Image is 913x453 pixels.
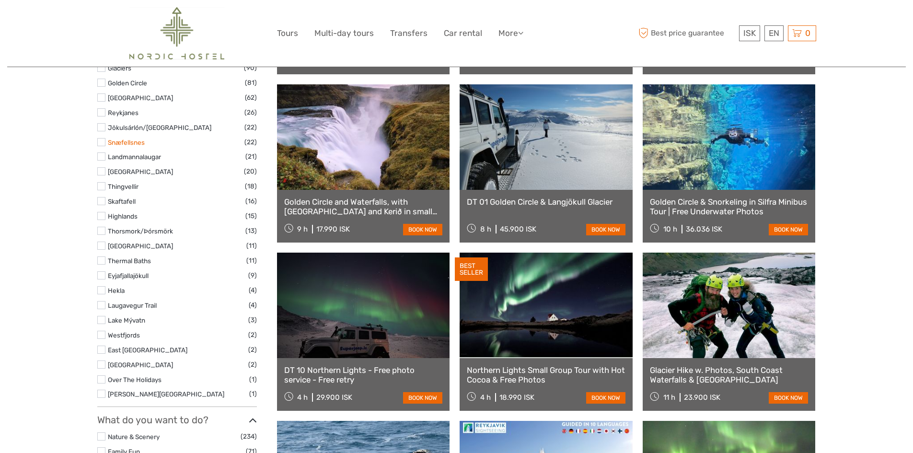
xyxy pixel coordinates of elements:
[110,15,122,26] button: Open LiveChat chat widget
[249,300,257,311] span: (4)
[316,393,352,402] div: 29.900 ISK
[108,390,224,398] a: [PERSON_NAME][GEOGRAPHIC_DATA]
[245,225,257,236] span: (13)
[245,92,257,103] span: (62)
[108,361,173,369] a: [GEOGRAPHIC_DATA]
[636,25,737,41] span: Best price guarantee
[248,314,257,325] span: (3)
[245,181,257,192] span: (18)
[108,109,139,116] a: Reykjanes
[467,365,625,385] a: Northern Lights Small Group Tour with Hot Cocoa & Free Photos
[480,225,491,233] span: 8 h
[586,224,625,235] a: book now
[284,197,443,217] a: Golden Circle and Waterfalls, with [GEOGRAPHIC_DATA] and Kerið in small group
[108,168,173,175] a: [GEOGRAPHIC_DATA]
[650,365,809,385] a: Glacier Hike w. Photos, South Coast Waterfalls & [GEOGRAPHIC_DATA]
[13,17,108,24] p: We're away right now. Please check back later!
[316,225,350,233] div: 17.990 ISK
[743,28,756,38] span: ISK
[455,257,488,281] div: BEST SELLER
[246,255,257,266] span: (11)
[663,225,677,233] span: 10 h
[480,393,491,402] span: 4 h
[663,393,675,402] span: 11 h
[277,26,298,40] a: Tours
[686,225,722,233] div: 36.036 ISK
[244,107,257,118] span: (26)
[108,64,131,72] a: Glaciers
[97,414,257,426] h3: What do you want to do?
[108,376,162,383] a: Over The Holidays
[245,77,257,88] span: (81)
[284,365,443,385] a: DT 10 Northern Lights - Free photo service - Free retry
[108,302,157,309] a: Laugavegur Trail
[244,137,257,148] span: (22)
[108,197,136,205] a: Skaftafell
[390,26,428,40] a: Transfers
[108,242,173,250] a: [GEOGRAPHIC_DATA]
[444,26,482,40] a: Car rental
[249,374,257,385] span: (1)
[498,26,523,40] a: More
[108,139,145,146] a: Snæfellsnes
[769,224,808,235] a: book now
[500,225,536,233] div: 45.900 ISK
[248,344,257,355] span: (2)
[108,212,138,220] a: Highlands
[249,285,257,296] span: (4)
[297,225,308,233] span: 9 h
[108,331,140,339] a: Westfjords
[108,272,149,279] a: Eyjafjallajökull
[108,287,125,294] a: Hekla
[108,433,160,441] a: Nature & Scenery
[403,224,442,235] a: book now
[586,392,625,404] a: book now
[108,79,147,87] a: Golden Circle
[248,359,257,370] span: (2)
[245,210,257,221] span: (15)
[297,393,308,402] span: 4 h
[108,94,173,102] a: [GEOGRAPHIC_DATA]
[804,28,812,38] span: 0
[248,329,257,340] span: (2)
[108,124,211,131] a: Jökulsárlón/[GEOGRAPHIC_DATA]
[403,392,442,404] a: book now
[244,166,257,177] span: (20)
[467,197,625,207] a: DT 01 Golden Circle & Langjökull Glacier
[244,122,257,133] span: (22)
[108,153,161,161] a: Landmannalaugar
[241,431,257,442] span: (234)
[245,196,257,207] span: (16)
[244,62,257,73] span: (90)
[245,151,257,162] span: (21)
[314,26,374,40] a: Multi-day tours
[650,197,809,217] a: Golden Circle & Snorkeling in Silfra Minibus Tour | Free Underwater Photos
[108,227,173,235] a: Thorsmork/Þórsmörk
[246,240,257,251] span: (11)
[108,316,145,324] a: Lake Mývatn
[499,393,534,402] div: 18.990 ISK
[769,392,808,404] a: book now
[108,346,187,354] a: East [GEOGRAPHIC_DATA]
[108,257,151,265] a: Thermal Baths
[249,388,257,399] span: (1)
[764,25,784,41] div: EN
[108,183,139,190] a: Thingvellir
[129,7,224,59] img: 2454-61f15230-a6bf-4303-aa34-adabcbdb58c5_logo_big.png
[684,393,720,402] div: 23.900 ISK
[248,270,257,281] span: (9)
